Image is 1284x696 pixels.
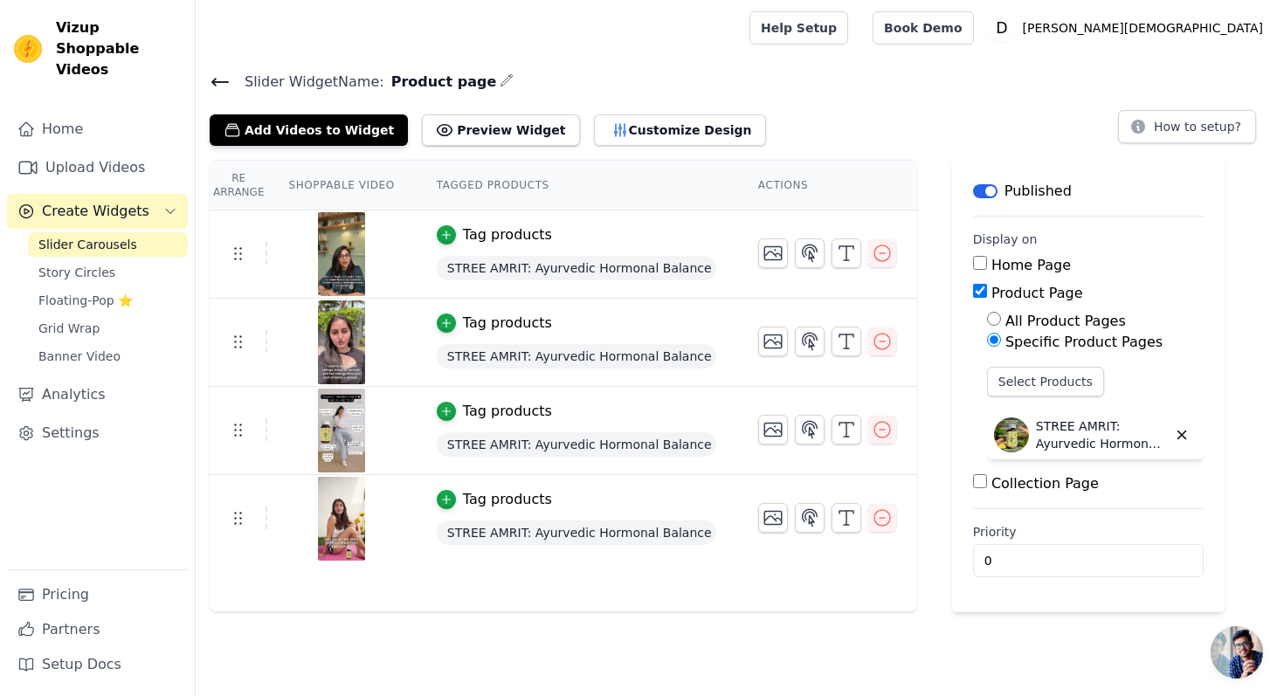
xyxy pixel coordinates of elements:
label: Priority [973,523,1204,541]
span: Grid Wrap [38,320,100,337]
span: Banner Video [38,348,121,365]
img: tn-2f0e315659014b3d81397e883c66d161.png [317,300,366,384]
img: vizup-images-74e8.png [317,477,366,561]
img: vizup-images-35b8.png [317,212,366,296]
span: Story Circles [38,264,115,281]
label: All Product Pages [1005,313,1126,329]
button: Change Thumbnail [758,238,788,268]
p: [PERSON_NAME][DEMOGRAPHIC_DATA] [1016,12,1270,44]
button: Tag products [437,224,552,245]
span: Product page [384,72,497,93]
button: Add Videos to Widget [210,114,408,146]
img: STREE AMRIT: Ayurvedic Hormonal Balance Support [994,417,1029,452]
p: Published [1004,181,1072,202]
p: STREE AMRIT: Ayurvedic Hormonal Balance Support [1036,417,1167,452]
div: Edit Name [500,70,514,93]
a: Book Demo [873,11,973,45]
label: Specific Product Pages [1005,334,1163,350]
label: Product Page [991,285,1083,301]
a: Analytics [7,377,188,412]
a: Open chat [1211,626,1263,679]
a: Banner Video [28,344,188,369]
button: D [PERSON_NAME][DEMOGRAPHIC_DATA] [988,12,1270,44]
button: Tag products [437,489,552,510]
span: STREE AMRIT: Ayurvedic Hormonal Balance Support [437,344,716,369]
th: Re Arrange [210,161,267,210]
span: STREE AMRIT: Ayurvedic Hormonal Balance Support [437,520,716,545]
button: Select Products [987,367,1104,396]
button: Tag products [437,401,552,422]
div: Tag products [463,401,552,422]
span: Create Widgets [42,201,149,222]
span: Floating-Pop ⭐ [38,292,133,309]
a: Pricing [7,577,188,612]
button: Change Thumbnail [758,503,788,533]
button: Tag products [437,313,552,334]
a: Settings [7,416,188,451]
a: Help Setup [749,11,848,45]
a: How to setup? [1118,122,1256,139]
div: Tag products [463,313,552,334]
img: Vizup [14,35,42,63]
button: Preview Widget [422,114,579,146]
text: D [996,19,1007,37]
a: Home [7,112,188,147]
th: Shoppable Video [267,161,415,210]
button: Create Widgets [7,194,188,229]
button: How to setup? [1118,110,1256,143]
a: Setup Docs [7,647,188,682]
span: STREE AMRIT: Ayurvedic Hormonal Balance Support [437,256,716,280]
span: Slider Carousels [38,236,137,253]
a: Floating-Pop ⭐ [28,288,188,313]
a: Grid Wrap [28,316,188,341]
th: Tagged Products [416,161,737,210]
span: STREE AMRIT: Ayurvedic Hormonal Balance Support [437,432,716,457]
div: Tag products [463,224,552,245]
button: Delete widget [1167,420,1197,450]
label: Collection Page [991,475,1099,492]
th: Actions [737,161,917,210]
span: Slider Widget Name: [231,72,384,93]
img: tn-08ca3cb3861449d995607433de5c1ff2.png [317,389,366,472]
legend: Display on [973,231,1038,248]
label: Home Page [991,257,1071,273]
button: Customize Design [594,114,766,146]
a: Slider Carousels [28,232,188,257]
div: Tag products [463,489,552,510]
a: Partners [7,612,188,647]
span: Vizup Shoppable Videos [56,17,181,80]
button: Change Thumbnail [758,327,788,356]
a: Story Circles [28,260,188,285]
button: Change Thumbnail [758,415,788,444]
a: Upload Videos [7,150,188,185]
